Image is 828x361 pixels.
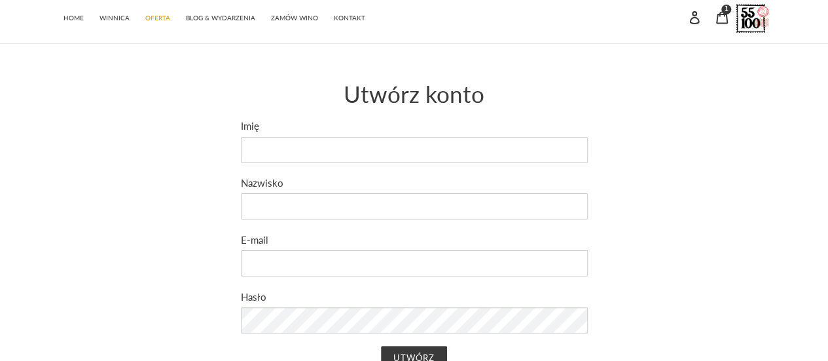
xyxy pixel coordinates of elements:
[708,3,736,31] a: 1
[63,14,84,22] span: HOME
[271,14,318,22] span: ZAMÓW WINO
[179,7,262,26] a: BLOG & WYDARZENIA
[264,7,325,26] a: ZAMÓW WINO
[99,14,130,22] span: WINNICA
[186,14,255,22] span: BLOG & WYDARZENIA
[241,233,588,248] label: E-mail
[241,119,588,134] label: Imię
[334,14,365,22] span: KONTAKT
[327,7,372,26] a: KONTAKT
[241,80,588,107] h1: Utwórz konto
[725,6,729,12] span: 1
[93,7,136,26] a: WINNICA
[145,14,170,22] span: OFERTA
[241,176,588,191] label: Nazwisko
[139,7,177,26] a: OFERTA
[57,7,90,26] a: HOME
[241,290,588,305] label: Hasło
